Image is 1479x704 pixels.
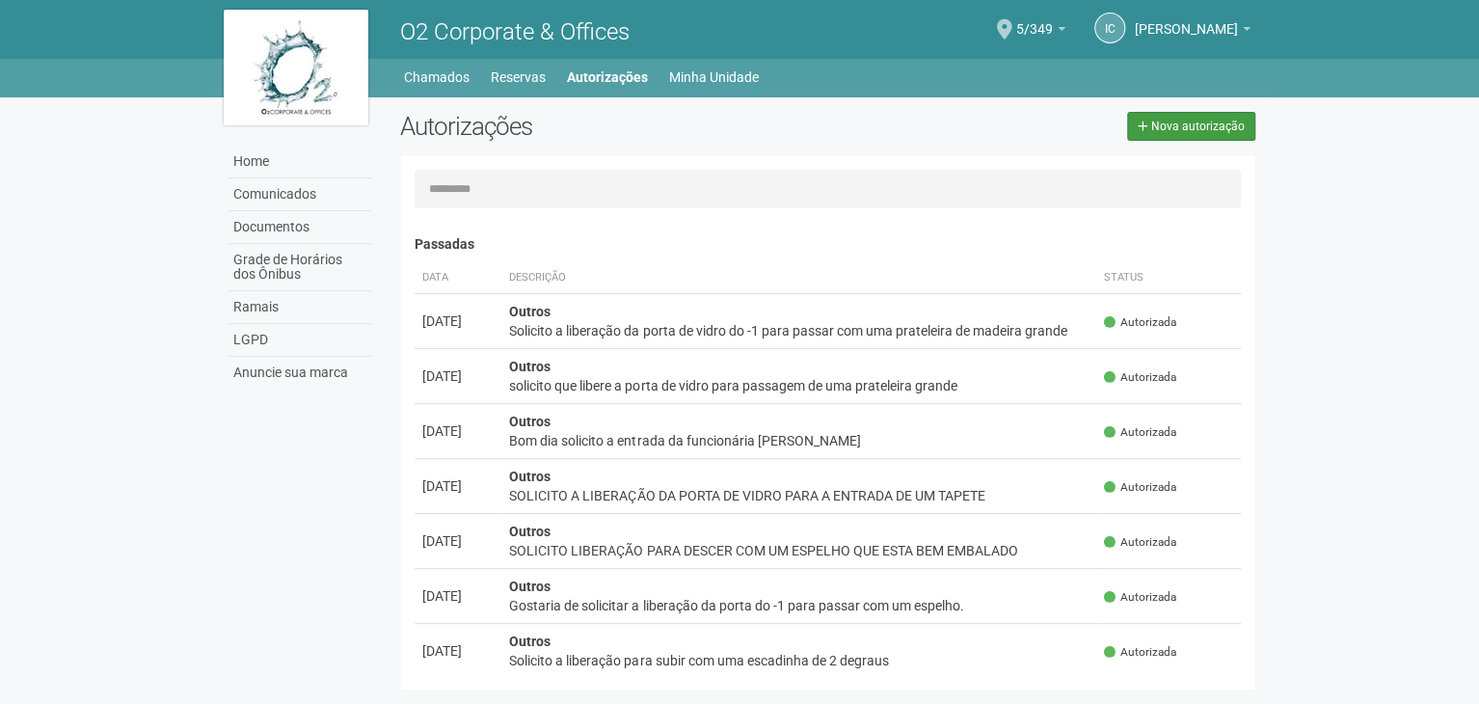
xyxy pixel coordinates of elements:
[509,359,551,374] strong: Outros
[224,10,368,125] img: logo.jpg
[509,376,1089,395] div: solicito que libere a porta de vidro para passagem de uma prateleira grande
[669,64,759,91] a: Minha Unidade
[422,641,494,661] div: [DATE]
[404,64,470,91] a: Chamados
[509,469,551,484] strong: Outros
[229,146,371,178] a: Home
[509,431,1089,450] div: Bom dia solicito a entrada da funcionária [PERSON_NAME]
[1104,589,1176,606] span: Autorizada
[1094,13,1125,43] a: IC
[422,366,494,386] div: [DATE]
[509,541,1089,560] div: SOLICITO LIBERAÇÃO PARA DESCER COM UM ESPELHO QUE ESTA BEM EMBALADO
[1104,534,1176,551] span: Autorizada
[509,321,1089,340] div: Solicito a liberação da porta de vidro do -1 para passar com uma prateleira de madeira grande
[509,414,551,429] strong: Outros
[1104,479,1176,496] span: Autorizada
[1104,314,1176,331] span: Autorizada
[400,18,630,45] span: O2 Corporate & Offices
[1016,24,1065,40] a: 5/349
[1016,3,1053,37] span: 5/349
[1135,24,1250,40] a: [PERSON_NAME]
[501,262,1096,294] th: Descrição
[509,579,551,594] strong: Outros
[509,304,551,319] strong: Outros
[1104,644,1176,661] span: Autorizada
[1135,3,1238,37] span: Isa Cristina Dias Blas
[422,421,494,441] div: [DATE]
[509,486,1089,505] div: SOLICITO A LIBERAÇÃO DA PORTA DE VIDRO PARA A ENTRADA DE UM TAPETE
[415,237,1241,252] h4: Passadas
[229,211,371,244] a: Documentos
[229,357,371,389] a: Anuncie sua marca
[229,291,371,324] a: Ramais
[400,112,813,141] h2: Autorizações
[422,476,494,496] div: [DATE]
[422,531,494,551] div: [DATE]
[567,64,648,91] a: Autorizações
[1104,424,1176,441] span: Autorizada
[229,324,371,357] a: LGPD
[229,244,371,291] a: Grade de Horários dos Ônibus
[509,524,551,539] strong: Outros
[1127,112,1255,141] a: Nova autorização
[1096,262,1241,294] th: Status
[509,651,1089,670] div: Solicito a liberação para subir com uma escadinha de 2 degraus
[1151,120,1245,133] span: Nova autorização
[509,596,1089,615] div: Gostaria de solicitar a liberação da porta do -1 para passar com um espelho.
[415,262,501,294] th: Data
[422,311,494,331] div: [DATE]
[509,634,551,649] strong: Outros
[229,178,371,211] a: Comunicados
[1104,369,1176,386] span: Autorizada
[422,586,494,606] div: [DATE]
[491,64,546,91] a: Reservas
